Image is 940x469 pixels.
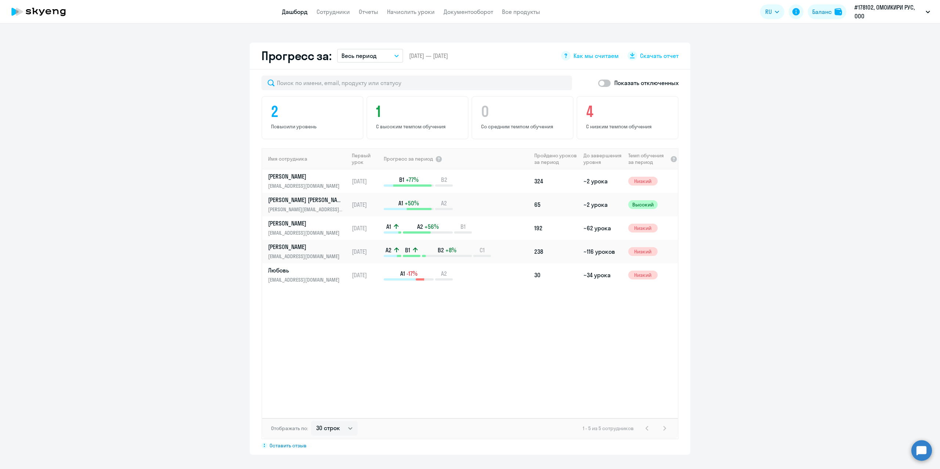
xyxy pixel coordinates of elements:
span: Низкий [628,247,658,256]
span: Низкий [628,224,658,232]
span: -17% [406,270,417,278]
span: Низкий [628,177,658,186]
span: Низкий [628,271,658,279]
button: #178102, ОМОИКИРИ РУС, ООО [851,3,934,21]
span: B2 [441,176,447,184]
input: Поиск по имени, email, продукту или статусу [261,76,572,90]
p: [EMAIL_ADDRESS][DOMAIN_NAME] [268,276,344,284]
a: Начислить уроки [387,8,435,15]
a: Все продукты [502,8,540,15]
td: [DATE] [349,216,383,240]
img: balance [835,8,842,15]
span: Скачать отчет [640,52,679,60]
span: 1 - 5 из 5 сотрудников [583,425,634,432]
td: ~62 урока [581,216,625,240]
h2: Прогресс за: [261,48,331,63]
p: [PERSON_NAME][EMAIL_ADDRESS][DOMAIN_NAME] [268,205,344,213]
th: Имя сотрудника [262,148,349,169]
a: Сотрудники [317,8,350,15]
a: Отчеты [359,8,378,15]
td: [DATE] [349,263,383,287]
p: [EMAIL_ADDRESS][DOMAIN_NAME] [268,229,344,237]
td: 65 [531,193,581,216]
h4: 1 [376,103,461,120]
span: Как мы считаем [574,52,619,60]
span: A2 [441,270,447,278]
th: Пройдено уроков за период [531,148,581,169]
th: До завершения уровня [581,148,625,169]
span: Прогресс за период [384,155,433,162]
td: 324 [531,169,581,193]
p: Любовь [268,266,344,274]
p: Показать отключенных [614,78,679,87]
span: [DATE] — [DATE] [409,52,448,60]
span: C1 [480,246,485,254]
span: Отображать по: [271,425,308,432]
span: B1 [405,246,410,254]
a: [PERSON_NAME][EMAIL_ADDRESS][DOMAIN_NAME] [268,219,348,237]
p: [PERSON_NAME] [268,172,344,180]
span: +56% [424,223,439,231]
h4: 2 [271,103,356,120]
p: #178102, ОМОИКИРИ РУС, ООО [854,3,923,21]
span: A2 [417,223,423,231]
span: +77% [406,176,419,184]
button: Весь период [337,49,403,63]
span: Темп обучения за период [628,152,668,165]
p: [EMAIL_ADDRESS][DOMAIN_NAME] [268,182,344,190]
span: A2 [441,199,447,207]
button: RU [760,4,784,19]
td: [DATE] [349,193,383,216]
h4: 4 [586,103,671,120]
a: Документооборот [444,8,493,15]
p: [EMAIL_ADDRESS][DOMAIN_NAME] [268,252,344,260]
span: A1 [398,199,403,207]
p: [PERSON_NAME] [268,243,344,251]
div: Баланс [812,7,832,16]
a: Дашборд [282,8,308,15]
td: 30 [531,263,581,287]
span: A2 [386,246,391,254]
p: С низким темпом обучения [586,123,671,130]
span: Высокий [628,200,658,209]
span: A1 [386,223,391,231]
a: [PERSON_NAME] [PERSON_NAME][PERSON_NAME][EMAIL_ADDRESS][DOMAIN_NAME] [268,196,348,213]
td: [DATE] [349,169,383,193]
td: ~2 урока [581,169,625,193]
p: Весь период [341,51,377,60]
p: Повысили уровень [271,123,356,130]
span: B2 [438,246,444,254]
a: [PERSON_NAME][EMAIL_ADDRESS][DOMAIN_NAME] [268,172,348,190]
span: RU [765,7,772,16]
p: [PERSON_NAME] [PERSON_NAME] [268,196,344,204]
button: Балансbalance [808,4,846,19]
span: Оставить отзыв [270,442,307,449]
td: [DATE] [349,240,383,263]
th: Первый урок [349,148,383,169]
td: ~2 урока [581,193,625,216]
a: [PERSON_NAME][EMAIL_ADDRESS][DOMAIN_NAME] [268,243,348,260]
p: С высоким темпом обучения [376,123,461,130]
span: A1 [400,270,405,278]
td: ~34 урока [581,263,625,287]
span: B1 [399,176,404,184]
span: +8% [445,246,456,254]
span: +50% [405,199,419,207]
td: ~116 уроков [581,240,625,263]
td: 238 [531,240,581,263]
a: Любовь[EMAIL_ADDRESS][DOMAIN_NAME] [268,266,348,284]
td: 192 [531,216,581,240]
p: [PERSON_NAME] [268,219,344,227]
span: B1 [460,223,466,231]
